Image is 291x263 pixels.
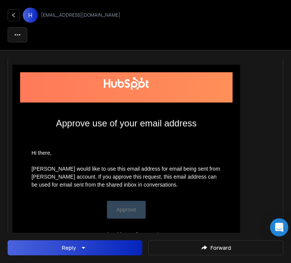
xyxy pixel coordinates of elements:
[148,240,283,255] button: Forward
[270,218,288,237] div: Open Intercom Messenger
[23,8,38,23] span: H
[20,143,233,195] td: Hi there, [PERSON_NAME] would like to use this email address for email being sent from [PERSON_NA...
[141,232,169,238] a: Let us know
[31,117,221,137] td: Approve use of your email address
[104,77,149,90] img: HubSpot
[62,244,76,252] div: Reply
[107,201,145,218] a: Approve
[8,240,142,255] button: Reply
[20,225,233,245] td: Not expecting this email? .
